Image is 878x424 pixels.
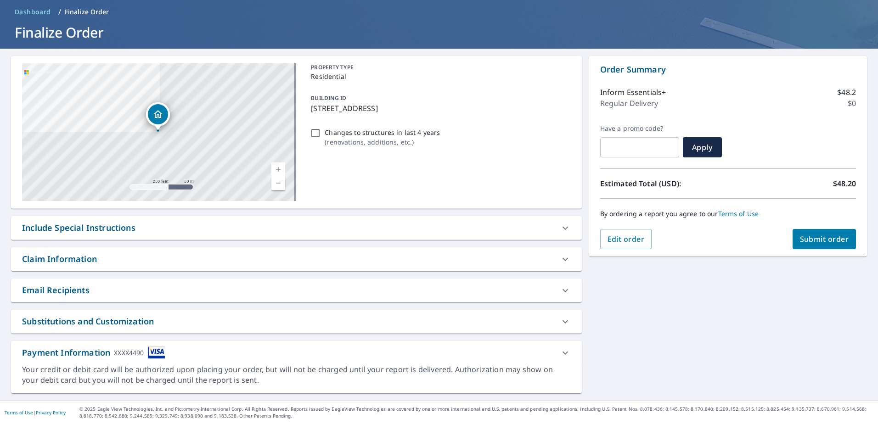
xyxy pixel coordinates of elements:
[114,346,144,359] div: XXXX4490
[311,63,567,72] p: PROPERTY TYPE
[22,222,135,234] div: Include Special Instructions
[690,142,715,152] span: Apply
[848,98,856,109] p: $0
[600,87,666,98] p: Inform Essentials+
[58,6,61,17] li: /
[11,247,582,271] div: Claim Information
[793,229,856,249] button: Submit order
[325,128,440,137] p: Changes to structures in last 4 years
[11,216,582,240] div: Include Special Instructions
[5,410,66,415] p: |
[22,346,165,359] div: Payment Information
[271,162,285,176] a: Current Level 17, Zoom In
[5,409,33,416] a: Terms of Use
[36,409,66,416] a: Privacy Policy
[311,72,567,81] p: Residential
[65,7,109,17] p: Finalize Order
[146,102,170,131] div: Dropped pin, building 1, Residential property, 1524 Willow Branch Way Severn, MD 21144
[600,124,679,133] label: Have a promo code?
[79,406,873,419] p: © 2025 Eagle View Technologies, Inc. and Pictometry International Corp. All Rights Reserved. Repo...
[22,364,571,385] div: Your credit or debit card will be authorized upon placing your order, but will not be charged unt...
[600,63,856,76] p: Order Summary
[11,23,867,42] h1: Finalize Order
[148,346,165,359] img: cardImage
[600,178,728,189] p: Estimated Total (USD):
[600,210,856,218] p: By ordering a report you agree to our
[11,341,582,364] div: Payment InformationXXXX4490cardImage
[22,253,97,265] div: Claim Information
[311,103,567,114] p: [STREET_ADDRESS]
[683,137,722,157] button: Apply
[311,94,346,102] p: BUILDING ID
[11,5,55,19] a: Dashboard
[800,234,849,244] span: Submit order
[271,176,285,190] a: Current Level 17, Zoom Out
[608,234,645,244] span: Edit order
[718,209,759,218] a: Terms of Use
[22,315,154,328] div: Substitutions and Customization
[833,178,856,189] p: $48.20
[11,5,867,19] nav: breadcrumb
[11,310,582,333] div: Substitutions and Customization
[600,229,652,249] button: Edit order
[325,137,440,147] p: ( renovations, additions, etc. )
[15,7,51,17] span: Dashboard
[11,279,582,302] div: Email Recipients
[600,98,658,109] p: Regular Delivery
[837,87,856,98] p: $48.2
[22,284,90,296] div: Email Recipients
